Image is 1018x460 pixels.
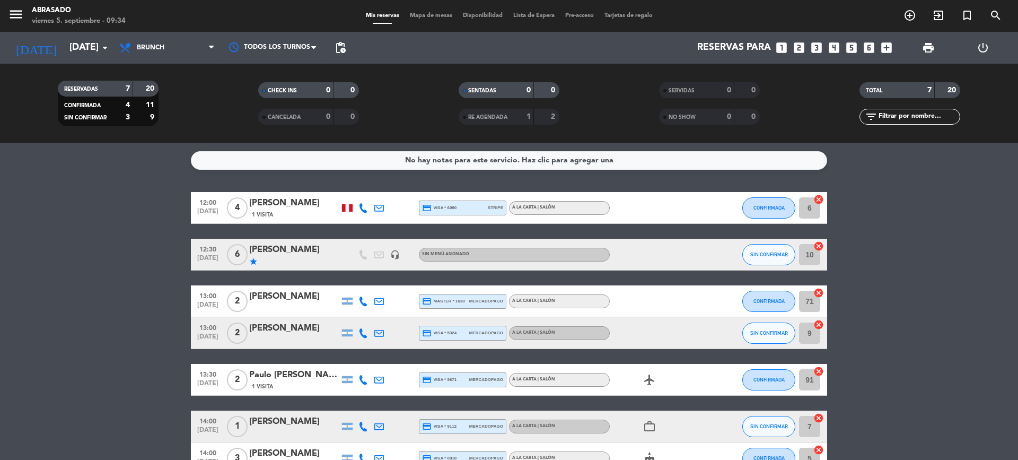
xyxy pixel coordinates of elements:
span: CONFIRMADA [64,103,101,108]
i: looks_two [792,41,806,55]
i: [DATE] [8,36,64,59]
span: CONFIRMADA [753,377,785,383]
span: Disponibilidad [458,13,508,19]
strong: 0 [350,86,357,94]
i: cancel [813,194,824,205]
i: filter_list [865,110,877,123]
strong: 9 [150,114,156,121]
strong: 0 [751,113,758,120]
button: CONFIRMADA [742,291,795,312]
span: Tarjetas de regalo [599,13,658,19]
strong: 1 [526,113,531,120]
span: visa * 9671 [422,375,457,385]
span: A la carta | Salón [512,424,555,428]
span: Mapa de mesas [405,13,458,19]
div: No hay notas para este servicio. Haz clic para agregar una [405,154,613,167]
span: CONFIRMADA [753,298,785,304]
span: master * 1638 [422,297,465,306]
strong: 20 [947,86,958,94]
i: cancel [813,445,824,455]
strong: 20 [146,85,156,92]
i: cancel [813,288,824,298]
i: looks_6 [862,41,876,55]
i: looks_3 [810,41,823,55]
i: menu [8,6,24,22]
button: menu [8,6,24,26]
button: SIN CONFIRMAR [742,416,795,437]
span: mercadopago [469,423,503,430]
strong: 0 [751,86,758,94]
i: credit_card [422,375,432,385]
button: SIN CONFIRMAR [742,244,795,265]
span: 2 [227,323,248,344]
span: visa * 6090 [422,203,457,213]
span: 4 [227,197,248,219]
span: 1 Visita [252,211,273,219]
i: credit_card [422,203,432,213]
span: mercadopago [469,376,503,383]
div: [PERSON_NAME] [249,290,339,303]
span: [DATE] [195,255,221,267]
span: CANCELADA [268,115,301,120]
span: NO SHOW [669,115,696,120]
span: print [922,41,935,54]
i: work_outline [643,420,656,433]
strong: 0 [326,113,330,120]
span: [DATE] [195,427,221,439]
strong: 3 [126,114,130,121]
span: CHECK INS [268,88,297,93]
div: [PERSON_NAME] [249,196,339,210]
span: RE AGENDADA [468,115,507,120]
i: power_settings_new [977,41,989,54]
strong: 11 [146,101,156,109]
span: visa * 9112 [422,422,457,431]
i: add_circle_outline [903,9,916,22]
span: 12:00 [195,196,221,208]
i: headset_mic [390,250,400,259]
strong: 0 [551,86,557,94]
span: Sin menú asignado [422,252,469,256]
span: 13:30 [195,368,221,380]
span: 13:00 [195,289,221,301]
span: 6 [227,244,248,265]
span: SIN CONFIRMAR [64,115,107,120]
i: cancel [813,413,824,423]
span: Lista de Espera [508,13,560,19]
span: Reservas para [697,42,771,53]
span: 12:30 [195,242,221,255]
span: A la carta | Salón [512,377,555,381]
span: 14:00 [195,446,221,458]
i: looks_5 [845,41,858,55]
span: stripe [488,204,503,211]
span: A la carta | Salón [512,205,555,210]
span: visa * 5324 [422,328,457,338]
i: airplanemode_active [643,374,656,386]
strong: 0 [350,113,357,120]
span: [DATE] [195,380,221,392]
span: SENTADAS [468,88,496,93]
div: viernes 5. septiembre - 09:34 [32,16,126,27]
span: 2 [227,291,248,312]
i: looks_one [775,41,788,55]
span: 2 [227,369,248,390]
strong: 4 [126,101,130,109]
span: 1 Visita [252,383,273,391]
strong: 0 [727,113,731,120]
span: 1 [227,416,248,437]
span: Pre-acceso [560,13,599,19]
strong: 2 [551,113,557,120]
button: CONFIRMADA [742,369,795,390]
div: Paulo [PERSON_NAME] [PERSON_NAME] [249,368,339,382]
span: A la carta | Salón [512,331,555,335]
i: looks_4 [827,41,841,55]
strong: 7 [126,85,130,92]
strong: 0 [727,86,731,94]
span: pending_actions [334,41,347,54]
span: A la carta | Salón [512,299,555,303]
span: mercadopago [469,329,503,336]
strong: 7 [927,86,932,94]
span: SIN CONFIRMAR [750,423,788,429]
span: Mis reservas [361,13,405,19]
span: SIN CONFIRMAR [750,330,788,336]
div: [PERSON_NAME] [249,415,339,429]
